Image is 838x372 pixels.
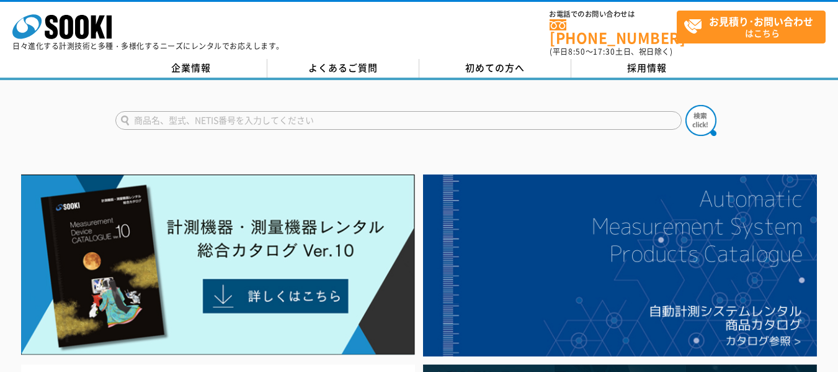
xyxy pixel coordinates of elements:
a: 採用情報 [571,59,723,78]
span: (平日 ～ 土日、祝日除く) [550,46,672,57]
input: 商品名、型式、NETIS番号を入力してください [115,111,682,130]
span: 初めての方へ [465,61,525,75]
span: はこちら [684,11,825,42]
p: 日々進化する計測技術と多種・多様化するニーズにレンタルでお応えします。 [12,42,284,50]
img: btn_search.png [685,105,716,136]
img: 自動計測システムカタログ [423,175,817,356]
a: よくあるご質問 [267,59,419,78]
a: 初めての方へ [419,59,571,78]
span: 17:30 [593,46,615,57]
a: お見積り･お問い合わせはこちら [677,11,826,43]
a: [PHONE_NUMBER] [550,19,677,45]
strong: お見積り･お問い合わせ [709,14,813,29]
img: Catalog Ver10 [21,175,415,355]
a: 企業情報 [115,59,267,78]
span: 8:50 [568,46,586,57]
span: お電話でのお問い合わせは [550,11,677,18]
